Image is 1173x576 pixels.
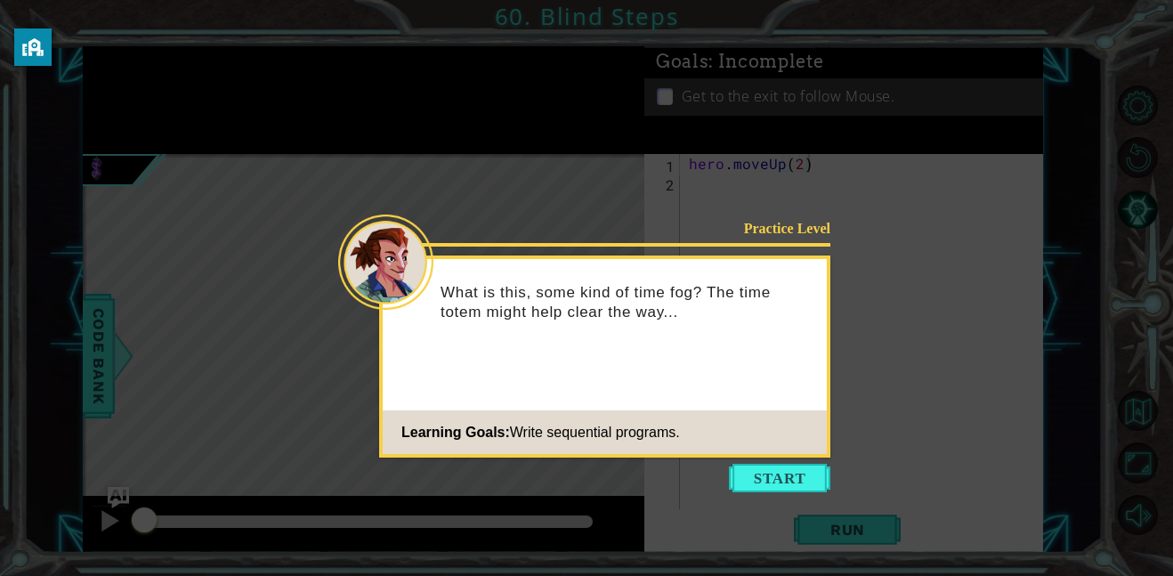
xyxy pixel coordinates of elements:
[717,219,830,238] div: Practice Level
[441,283,814,322] p: What is this, some kind of time fog? The time totem might help clear the way...
[510,425,680,440] span: Write sequential programs.
[729,464,830,492] button: Start
[14,28,52,66] button: privacy banner
[401,425,510,440] span: Learning Goals:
